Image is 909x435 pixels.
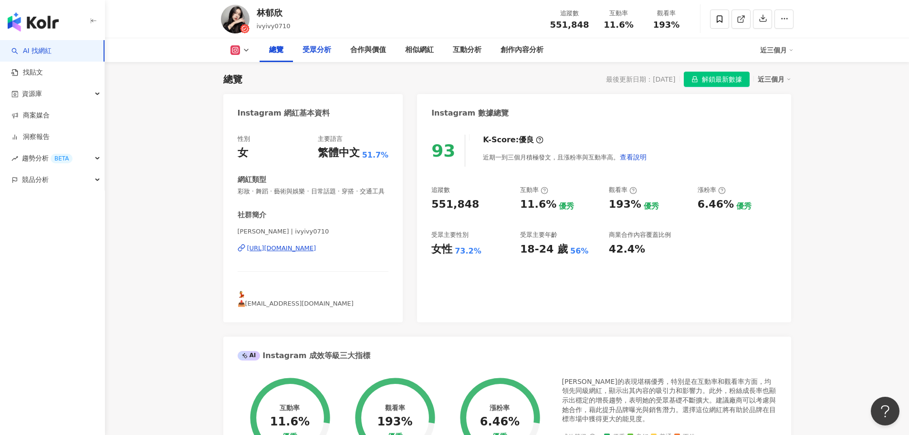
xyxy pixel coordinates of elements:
[606,75,675,83] div: 最後更新日期：[DATE]
[405,44,434,56] div: 相似網紅
[604,20,633,30] span: 11.6%
[520,197,556,212] div: 11.6%
[238,244,389,253] a: [URL][DOMAIN_NAME]
[490,404,510,412] div: 漲粉率
[11,155,18,162] span: rise
[270,415,310,429] div: 11.6%
[238,187,389,196] span: 彩妝 · 舞蹈 · 藝術與娛樂 · 日常話題 · 穿搭 · 交通工具
[653,20,680,30] span: 193%
[871,397,899,425] iframe: Help Scout Beacon - Open
[238,227,389,236] span: [PERSON_NAME] | ivyivy0710
[483,135,543,145] div: K-Score :
[758,73,791,85] div: 近三個月
[609,231,671,239] div: 商業合作內容覆蓋比例
[257,22,291,30] span: ivyivy0710
[501,44,543,56] div: 創作內容分析
[385,404,405,412] div: 觀看率
[11,111,50,120] a: 商案媒合
[550,20,589,30] span: 551,848
[318,135,343,143] div: 主要語言
[11,46,52,56] a: searchAI 找網紅
[22,169,49,191] span: 競品分析
[559,201,574,212] div: 優秀
[350,44,386,56] div: 合作與價值
[238,146,248,160] div: 女
[644,201,659,212] div: 優秀
[238,350,370,361] div: Instagram 成效等級三大指標
[431,231,469,239] div: 受眾主要性別
[684,72,750,87] button: 解鎖最新數據
[431,197,479,212] div: 551,848
[431,108,509,118] div: Instagram 數據總覽
[238,175,266,185] div: 網紅類型
[455,246,481,256] div: 73.2%
[51,154,73,163] div: BETA
[431,141,455,160] div: 93
[8,12,59,32] img: logo
[619,148,647,167] button: 查看說明
[698,186,726,194] div: 漲粉率
[318,146,360,160] div: 繁體中文
[760,42,794,58] div: 近三個月
[562,377,777,424] div: [PERSON_NAME]的表現堪稱優秀，特別是在互動率和觀看率方面，均領先同級網紅，顯示出其內容的吸引力和影響力。此外，粉絲成長率也顯示出穩定的增長趨勢，表明她的受眾基礎不斷擴大。建議廠商可以...
[22,83,42,105] span: 資源庫
[238,351,261,361] div: AI
[601,9,637,18] div: 互動率
[519,135,534,145] div: 優良
[22,148,73,169] span: 趨勢分析
[570,246,588,256] div: 56%
[247,244,316,253] div: [URL][DOMAIN_NAME]
[520,186,548,194] div: 互動率
[550,9,589,18] div: 追蹤數
[377,415,412,429] div: 193%
[238,210,266,220] div: 社群簡介
[520,242,568,257] div: 18-24 歲
[11,132,50,142] a: 洞察報告
[303,44,331,56] div: 受眾分析
[238,135,250,143] div: 性別
[431,186,450,194] div: 追蹤數
[257,7,291,19] div: 林郁欣
[648,9,685,18] div: 觀看率
[698,197,734,212] div: 6.46%
[620,153,647,161] span: 查看說明
[609,186,637,194] div: 觀看率
[223,73,242,86] div: 總覽
[221,5,250,33] img: KOL Avatar
[431,242,452,257] div: 女性
[11,68,43,77] a: 找貼文
[453,44,481,56] div: 互動分析
[702,72,742,87] span: 解鎖最新數據
[609,242,645,257] div: 42.4%
[736,201,752,212] div: 優秀
[238,291,354,307] span: 💃 📥[EMAIL_ADDRESS][DOMAIN_NAME]
[609,197,641,212] div: 193%
[520,231,557,239] div: 受眾主要年齡
[280,404,300,412] div: 互動率
[269,44,283,56] div: 總覽
[480,415,520,429] div: 6.46%
[691,76,698,83] span: lock
[362,150,389,160] span: 51.7%
[238,108,330,118] div: Instagram 網紅基本資料
[483,148,647,167] div: 近期一到三個月積極發文，且漲粉率與互動率高。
